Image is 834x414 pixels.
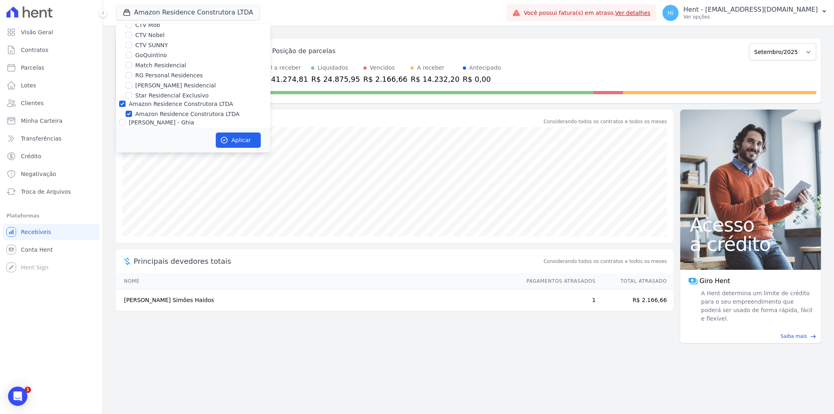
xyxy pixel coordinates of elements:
span: east [810,333,816,339]
button: Aplicar [216,132,261,148]
span: Considerando todos os contratos e todos os meses [544,258,667,265]
span: Principais devedores totais [134,256,542,267]
span: Parcelas [21,64,44,72]
span: Recebíveis [21,228,51,236]
div: Total a receber [259,64,308,72]
a: Conta Hent [3,242,99,258]
a: Visão Geral [3,24,99,40]
button: Hi Hent - [EMAIL_ADDRESS][DOMAIN_NAME] Ver opções [656,2,834,24]
a: Recebíveis [3,224,99,240]
span: Giro Hent [700,276,730,286]
label: CTV Nobel [135,31,165,39]
a: Saiba mais east [685,333,816,340]
div: A receber [417,64,444,72]
div: Vencidos [370,64,395,72]
div: Open Intercom Messenger [8,387,27,406]
td: [PERSON_NAME] Simões Haidos [116,290,519,311]
label: RG Personal Residences [135,71,203,80]
th: Nome [116,273,519,290]
div: Posição de parcelas [272,46,336,56]
a: Transferências [3,130,99,147]
span: Clientes [21,99,43,107]
div: Antecipado [469,64,501,72]
span: Conta Hent [21,246,53,254]
button: Amazon Residence Construtora LTDA [116,5,260,20]
th: Pagamentos Atrasados [519,273,596,290]
span: A Hent determina um limite de crédito para o seu empreendimento que poderá ser usado de forma ráp... [700,289,813,323]
a: Ver detalhes [615,10,650,16]
span: Minha Carteira [21,117,62,125]
label: [PERSON_NAME] - Ghia [129,119,194,126]
div: R$ 41.274,81 [259,74,308,85]
label: CTV SUNNY [135,41,168,50]
span: 1 [25,387,31,393]
label: Match Residencial [135,61,186,70]
div: R$ 24.875,95 [311,74,360,85]
a: Contratos [3,42,99,58]
span: Crédito [21,152,41,160]
a: Troca de Arquivos [3,184,99,200]
span: Contratos [21,46,48,54]
div: Saldo devedor total [134,116,542,127]
label: GoQuintino [135,51,167,60]
a: Minha Carteira [3,113,99,129]
span: Troca de Arquivos [21,188,71,196]
th: Total Atrasado [596,273,673,290]
span: Saiba mais [780,333,807,340]
label: CTV Mob [135,21,160,29]
p: Hent - [EMAIL_ADDRESS][DOMAIN_NAME] [683,6,818,14]
div: R$ 2.166,66 [363,74,408,85]
label: [PERSON_NAME] Residencial [135,81,216,90]
span: a crédito [690,234,811,254]
a: Clientes [3,95,99,111]
label: Amazon Residence Construtora LTDA [135,110,239,118]
span: Transferências [21,135,62,143]
label: Amazon Residence Construtora LTDA [129,101,233,107]
div: Plataformas [6,211,96,221]
p: Ver opções [683,14,818,20]
td: R$ 2.166,66 [596,290,673,311]
td: 1 [519,290,596,311]
a: Lotes [3,77,99,93]
span: Acesso [690,215,811,234]
a: Negativação [3,166,99,182]
span: Hi [668,10,673,16]
span: Lotes [21,81,36,89]
a: Parcelas [3,60,99,76]
div: Liquidados [318,64,348,72]
label: Star Residencial Exclusivo [135,91,208,100]
span: Visão Geral [21,28,53,36]
a: Crédito [3,148,99,164]
div: Considerando todos os contratos e todos os meses [544,118,667,125]
div: R$ 0,00 [463,74,501,85]
div: R$ 14.232,20 [411,74,459,85]
span: Você possui fatura(s) em atraso. [524,9,650,17]
span: Negativação [21,170,56,178]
